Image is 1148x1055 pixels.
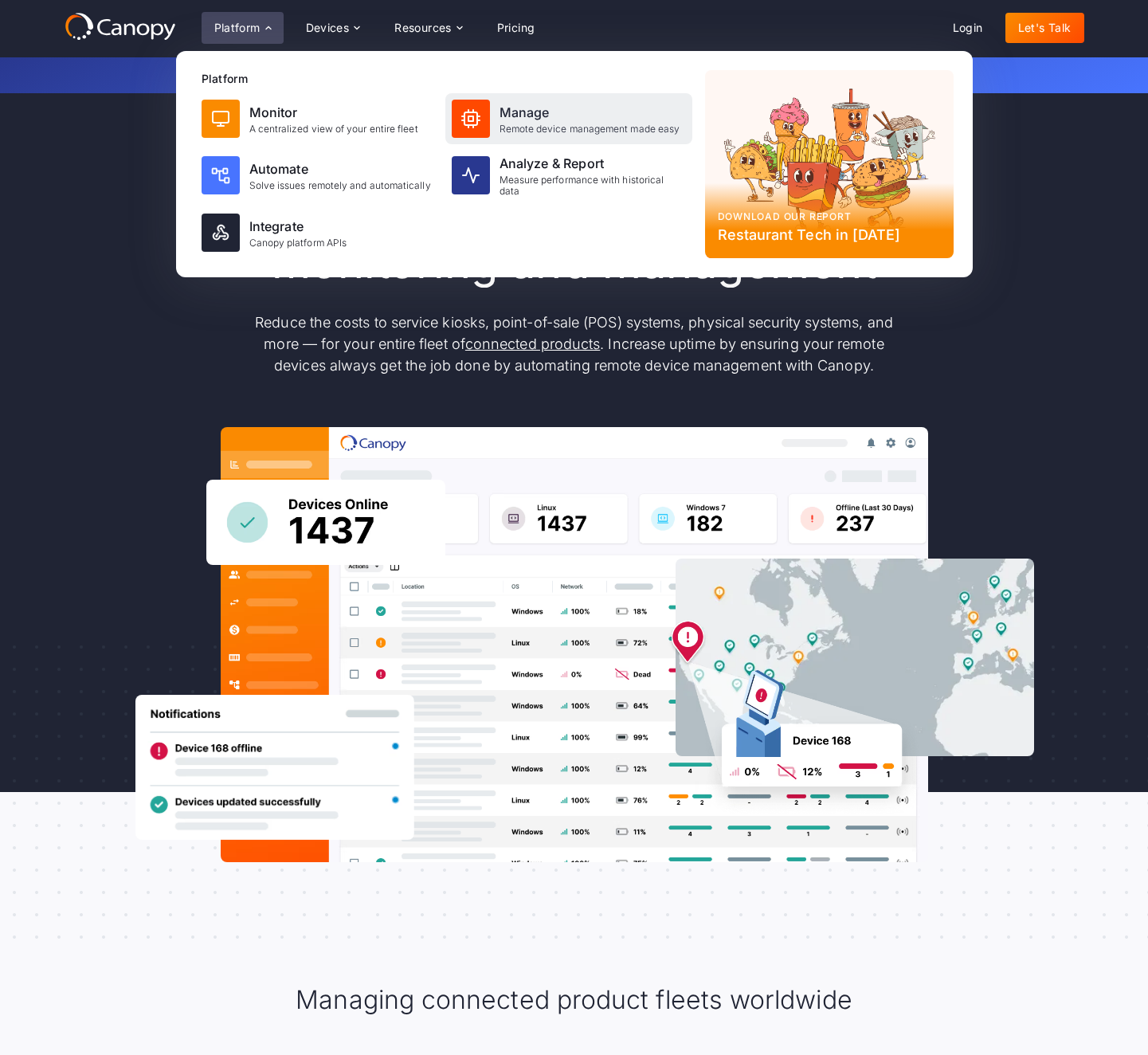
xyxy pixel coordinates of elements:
a: Login [940,13,996,43]
a: ManageRemote device management made easy [445,93,692,144]
nav: Platform [176,51,973,277]
div: Measure performance with historical data [500,175,686,198]
div: Restaurant Tech in [DATE] [718,224,941,245]
div: Remote device management made easy [500,124,680,135]
div: Platform [214,22,261,33]
a: Let's Talk [1005,13,1084,43]
div: Platform [202,70,692,87]
div: Analyze & Report [500,154,686,173]
div: Integrate [249,217,347,236]
a: Analyze & ReportMeasure performance with historical data [445,147,692,204]
div: Resources [382,12,474,44]
a: Download our reportRestaurant Tech in [DATE] [705,70,954,258]
div: A centralized view of your entire fleet [249,124,418,135]
div: Devices [293,12,373,44]
a: Pricing [484,13,548,43]
a: IntegrateCanopy platform APIs [195,207,442,258]
p: Reduce the costs to service kiosks, point-of-sale (POS) systems, physical security systems, and m... [240,312,909,376]
div: Download our report [718,210,941,224]
div: Solve issues remotely and automatically [249,180,431,191]
div: Monitor [249,103,418,122]
div: Resources [394,22,452,33]
div: Devices [306,22,350,33]
div: Automate [249,159,431,178]
img: Canopy sees how many devices are online [206,480,445,565]
div: Manage [500,103,680,122]
a: AutomateSolve issues remotely and automatically [195,147,442,204]
h2: Managing connected product fleets worldwide [296,983,852,1017]
div: Canopy platform APIs [249,237,347,249]
a: MonitorA centralized view of your entire fleet [195,93,442,144]
div: Platform [202,12,284,44]
a: connected products [465,335,600,352]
